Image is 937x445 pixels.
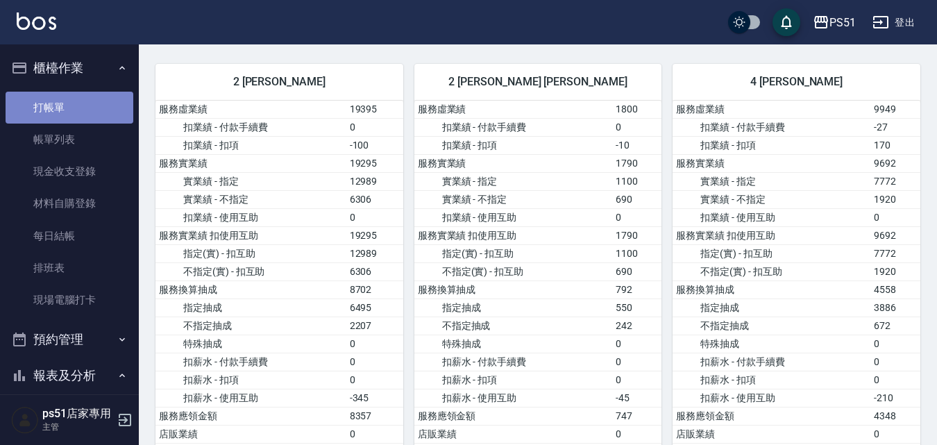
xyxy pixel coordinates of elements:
td: 0 [612,425,662,443]
td: 0 [346,208,403,226]
td: 扣業績 - 扣項 [673,136,870,154]
td: 實業績 - 指定 [673,172,870,190]
img: Logo [17,12,56,30]
td: 實業績 - 指定 [155,172,346,190]
td: 實業績 - 指定 [414,172,612,190]
td: 扣業績 - 扣項 [155,136,346,154]
td: 6306 [346,190,403,208]
td: 不指定抽成 [155,317,346,335]
td: 服務虛業績 [414,101,612,119]
td: 0 [346,335,403,353]
td: 店販業績 [155,425,346,443]
td: 9949 [870,101,920,119]
td: 扣業績 - 付款手續費 [155,118,346,136]
td: 特殊抽成 [155,335,346,353]
td: 6306 [346,262,403,280]
td: -45 [612,389,662,407]
td: 0 [346,118,403,136]
td: 19295 [346,226,403,244]
td: 店販業績 [673,425,870,443]
td: 0 [612,353,662,371]
td: 服務換算抽成 [414,280,612,299]
td: 19295 [346,154,403,172]
td: 不指定(實) - 扣互助 [414,262,612,280]
td: 8357 [346,407,403,425]
button: 登出 [867,10,920,35]
td: 0 [346,371,403,389]
td: 指定抽成 [673,299,870,317]
td: 12989 [346,172,403,190]
td: 服務應領金額 [155,407,346,425]
td: 扣薪水 - 扣項 [673,371,870,389]
a: 排班表 [6,252,133,284]
td: 特殊抽成 [673,335,870,353]
td: 服務虛業績 [155,101,346,119]
td: 1790 [612,226,662,244]
td: 690 [612,190,662,208]
td: 0 [612,371,662,389]
a: 打帳單 [6,92,133,124]
button: save [773,8,800,36]
td: 9692 [870,154,920,172]
p: 主管 [42,421,113,433]
td: 不指定(實) - 扣互助 [155,262,346,280]
td: 服務實業績 [155,154,346,172]
td: 服務虛業績 [673,101,870,119]
button: 櫃檯作業 [6,50,133,86]
td: 指定抽成 [414,299,612,317]
td: 747 [612,407,662,425]
td: 特殊抽成 [414,335,612,353]
td: 扣業績 - 付款手續費 [414,118,612,136]
a: 現金收支登錄 [6,156,133,187]
td: 0 [870,371,920,389]
button: 預約管理 [6,321,133,358]
td: 550 [612,299,662,317]
td: 指定(實) - 扣互助 [414,244,612,262]
td: 扣業績 - 使用互助 [673,208,870,226]
td: 扣薪水 - 使用互助 [673,389,870,407]
div: PS51 [829,14,856,31]
td: 服務實業績 扣使用互助 [155,226,346,244]
td: 指定抽成 [155,299,346,317]
td: 1790 [612,154,662,172]
span: 4 [PERSON_NAME] [689,75,904,89]
td: 扣薪水 - 付款手續費 [673,353,870,371]
td: 0 [870,208,920,226]
td: 170 [870,136,920,154]
td: 不指定抽成 [673,317,870,335]
td: -100 [346,136,403,154]
td: 服務換算抽成 [673,280,870,299]
td: -345 [346,389,403,407]
td: 0 [346,353,403,371]
td: 0 [346,425,403,443]
td: 1920 [870,262,920,280]
td: 2207 [346,317,403,335]
td: 服務應領金額 [414,407,612,425]
a: 每日結帳 [6,220,133,252]
td: 服務實業績 扣使用互助 [414,226,612,244]
img: Person [11,406,39,434]
td: 1920 [870,190,920,208]
td: 3886 [870,299,920,317]
td: 9692 [870,226,920,244]
td: 792 [612,280,662,299]
a: 帳單列表 [6,124,133,156]
td: 服務應領金額 [673,407,870,425]
td: 扣薪水 - 付款手續費 [155,353,346,371]
td: 扣業績 - 扣項 [414,136,612,154]
td: 690 [612,262,662,280]
span: 2 [PERSON_NAME] [172,75,387,89]
td: 扣薪水 - 扣項 [155,371,346,389]
td: 扣薪水 - 使用互助 [155,389,346,407]
td: 指定(實) - 扣互助 [155,244,346,262]
td: 實業績 - 不指定 [414,190,612,208]
td: 扣薪水 - 扣項 [414,371,612,389]
button: 報表及分析 [6,358,133,394]
td: 7772 [870,244,920,262]
h5: ps51店家專用 [42,407,113,421]
a: 材料自購登錄 [6,187,133,219]
td: 0 [870,353,920,371]
td: 扣薪水 - 付款手續費 [414,353,612,371]
td: 實業績 - 不指定 [155,190,346,208]
td: 服務實業績 [414,154,612,172]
